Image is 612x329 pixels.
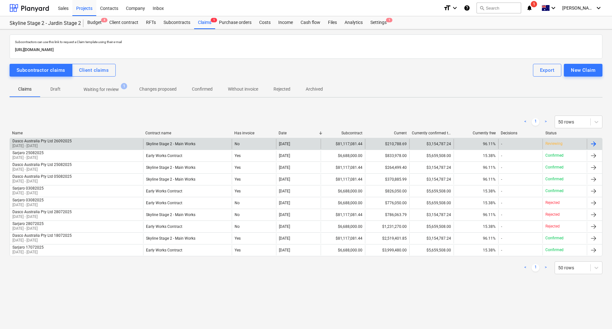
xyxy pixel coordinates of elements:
[215,16,255,29] a: Purchase orders
[121,83,127,89] span: 1
[483,236,496,241] span: 96.11%
[12,179,72,184] p: [DATE] - [DATE]
[321,198,365,208] div: $6,688,000.00
[146,248,182,252] div: Early Works Contract
[274,16,297,29] a: Income
[12,226,44,231] p: [DATE] - [DATE]
[232,210,276,220] div: No
[146,236,195,241] div: Skyline Stage 2 - Main Works
[279,131,318,135] div: Date
[409,233,454,243] div: $3,154,787.24
[501,213,502,217] div: -
[192,86,213,93] p: Confirmed
[321,245,365,255] div: $6,688,000.00
[84,86,119,93] p: Waiting for review
[142,16,160,29] a: RFTs
[545,236,564,241] p: Confirmed
[84,16,106,29] div: Budget
[501,165,502,170] div: -
[72,64,116,77] button: Client claims
[409,221,454,232] div: $5,659,508.00
[479,5,484,11] span: search
[321,233,365,243] div: $81,117,081.44
[412,131,451,135] div: Currently confirmed total
[545,131,585,135] div: Status
[409,210,454,220] div: $3,154,787.24
[545,224,560,229] p: Rejected
[501,189,502,193] div: -
[483,177,496,182] span: 96.11%
[211,18,217,22] span: 1
[521,264,529,272] a: Previous page
[365,151,409,161] div: $833,978.00
[542,118,550,126] a: Next page
[409,139,454,149] div: $3,154,787.24
[17,66,65,74] div: Subcontractor claims
[540,66,555,74] div: Export
[12,186,44,191] div: Sarjaro 03082025
[48,86,63,93] p: Draft
[279,177,290,182] div: [DATE]
[409,162,454,173] div: $3,154,787.24
[146,189,182,193] div: Early Works Contract
[464,4,470,12] i: Knowledge base
[545,200,560,206] p: Rejected
[580,298,612,329] div: Chat Widget
[12,139,72,143] div: Dasco Australia Pty Ltd 26092025
[297,16,324,29] a: Cash flow
[483,165,496,170] span: 96.11%
[321,186,365,196] div: $6,688,000.00
[323,131,362,135] div: Subcontract
[146,165,195,170] div: Skyline Stage 2 - Main Works
[12,245,44,250] div: Sarjaro 17072025
[365,186,409,196] div: $826,050.00
[146,153,182,158] div: Early Works Contract
[232,186,276,196] div: Yes
[365,162,409,173] div: $264,499.40
[483,142,496,146] span: 96.11%
[146,177,195,182] div: Skyline Stage 2 - Main Works
[365,139,409,149] div: $210,788.69
[12,210,72,214] div: Dasco Australia Pty Ltd 28072025
[545,247,564,253] p: Confirmed
[532,264,539,272] a: Page 1 is your current page
[321,174,365,184] div: $81,117,081.44
[501,142,502,146] div: -
[368,131,407,135] div: Current
[367,16,390,29] a: Settings1
[10,64,72,77] button: Subcontractor claims
[365,245,409,255] div: $3,999,480.00
[545,141,563,146] p: Reviewing
[501,248,502,252] div: -
[483,153,496,158] span: 15.38%
[545,153,564,158] p: Confirmed
[12,214,72,220] p: [DATE] - [DATE]
[341,16,367,29] a: Analytics
[15,47,597,53] p: [URL][DOMAIN_NAME]
[483,224,496,229] span: 15.38%
[101,18,107,22] span: 4
[232,221,276,232] div: No
[324,16,341,29] a: Files
[367,16,390,29] div: Settings
[542,264,550,272] a: Next page
[531,1,537,7] span: 1
[234,131,273,135] div: Has invoice
[160,16,194,29] a: Subcontracts
[232,151,276,161] div: Yes
[545,176,564,182] p: Confirmed
[521,118,529,126] a: Previous page
[146,201,182,205] div: Early Works Contract
[321,162,365,173] div: $81,117,081.44
[365,198,409,208] div: $776,050.00
[84,16,106,29] a: Budget4
[365,210,409,220] div: $786,063.79
[409,245,454,255] div: $5,659,508.00
[232,162,276,173] div: Yes
[321,151,365,161] div: $6,688,000.00
[146,213,195,217] div: Skyline Stage 2 - Main Works
[409,186,454,196] div: $5,659,508.00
